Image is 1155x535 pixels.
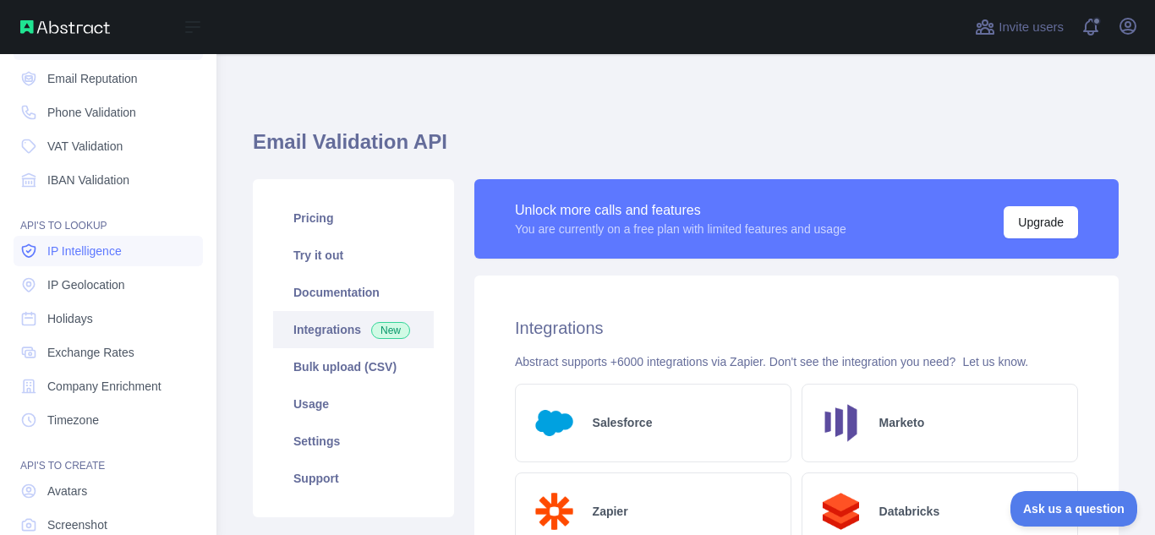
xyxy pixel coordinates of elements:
span: IP Intelligence [47,243,122,259]
h2: Zapier [593,503,628,520]
span: Invite users [999,18,1064,37]
span: VAT Validation [47,138,123,155]
h1: Email Validation API [253,128,1119,169]
img: Logo [529,398,579,448]
button: Upgrade [1004,206,1078,238]
a: IBAN Validation [14,165,203,195]
img: Logo [816,398,866,448]
a: Settings [273,423,434,460]
h2: Marketo [879,414,925,431]
a: IP Intelligence [14,236,203,266]
a: Support [273,460,434,497]
span: IBAN Validation [47,172,129,188]
img: Abstract API [20,20,110,34]
a: Avatars [14,476,203,506]
div: Abstract supports +6000 integrations via Zapier. Don't see the integration you need? [515,353,1078,370]
a: Try it out [273,237,434,274]
a: Bulk upload (CSV) [273,348,434,385]
span: Timezone [47,412,99,429]
a: Company Enrichment [14,371,203,401]
span: Avatars [47,483,87,500]
span: Exchange Rates [47,344,134,361]
h2: Salesforce [593,414,653,431]
div: You are currently on a free plan with limited features and usage [515,221,846,237]
h2: Integrations [515,316,1078,340]
span: IP Geolocation [47,276,125,293]
div: Unlock more calls and features [515,200,846,221]
a: Timezone [14,405,203,435]
span: Screenshot [47,516,107,533]
h2: Databricks [879,503,940,520]
a: Pricing [273,199,434,237]
a: Phone Validation [14,97,203,128]
button: Invite users [972,14,1067,41]
a: IP Geolocation [14,270,203,300]
a: Integrations New [273,311,434,348]
a: Documentation [273,274,434,311]
span: Email Reputation [47,70,138,87]
span: Holidays [47,310,93,327]
a: Email Reputation [14,63,203,94]
iframe: Toggle Customer Support [1010,491,1138,527]
div: API'S TO CREATE [14,439,203,472]
span: Phone Validation [47,104,136,121]
span: Company Enrichment [47,378,161,395]
a: VAT Validation [14,131,203,161]
a: Holidays [14,303,203,334]
a: Usage [273,385,434,423]
a: Exchange Rates [14,337,203,368]
span: New [371,322,410,339]
div: API'S TO LOOKUP [14,199,203,232]
a: Let us know. [962,355,1028,368]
